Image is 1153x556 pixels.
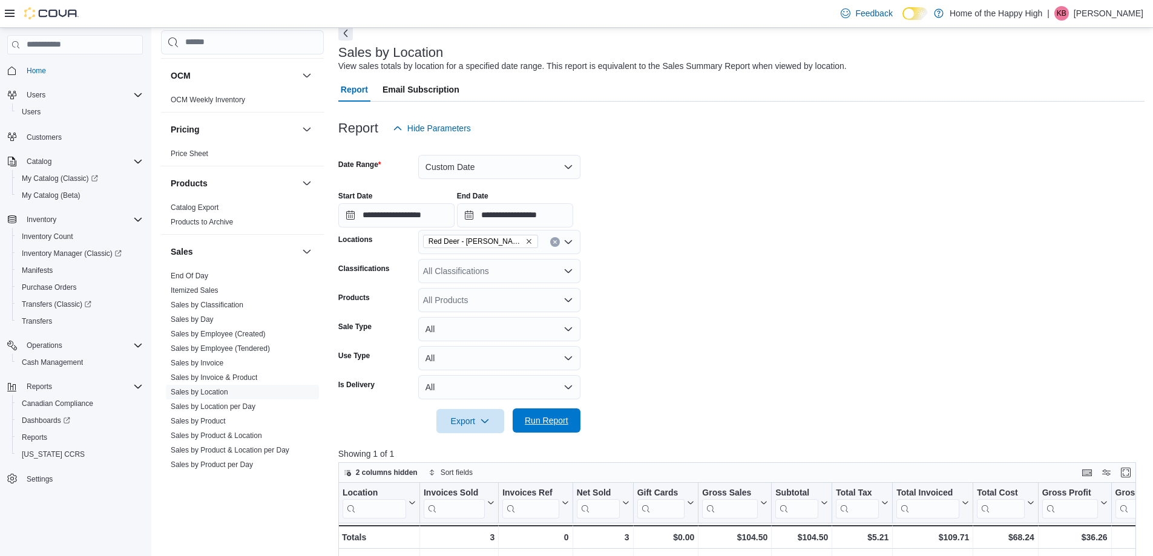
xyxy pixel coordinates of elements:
span: Manifests [22,266,53,275]
a: Sales by Location [171,388,228,396]
span: Inventory [22,212,143,227]
span: Reports [27,382,52,391]
button: Settings [2,470,148,488]
span: Users [22,107,41,117]
a: Sales by Employee (Tendered) [171,344,270,353]
span: Operations [27,341,62,350]
button: Reports [12,429,148,446]
div: $104.50 [775,530,828,545]
span: Inventory Manager (Classic) [22,249,122,258]
button: Remove Red Deer - Dawson Centre - Fire & Flower from selection in this group [525,238,533,245]
a: Transfers (Classic) [12,296,148,313]
span: OCM Weekly Inventory [171,95,245,105]
button: Users [22,88,50,102]
button: Run Report [513,408,580,433]
p: | [1047,6,1050,21]
div: Gross Profit [1042,488,1098,499]
button: Open list of options [563,295,573,305]
button: Pricing [300,122,314,137]
label: Products [338,293,370,303]
a: Sales by Day [171,315,214,324]
span: Canadian Compliance [22,399,93,408]
div: 3 [424,530,494,545]
button: All [418,317,580,341]
img: Cova [24,7,79,19]
button: Products [300,176,314,191]
div: Invoices Ref [502,488,559,518]
div: Gift Card Sales [637,488,685,518]
button: Sales [300,244,314,259]
div: Invoices Sold [424,488,485,518]
span: Feedback [855,7,892,19]
a: Sales by Invoice & Product [171,373,257,382]
span: Red Deer - Dawson Centre - Fire & Flower [423,235,538,248]
button: Total Tax [836,488,889,518]
a: Sales by Product & Location per Day [171,446,289,454]
div: $5.21 [836,530,889,545]
button: Inventory Count [12,228,148,245]
button: Keyboard shortcuts [1080,465,1094,480]
a: Price Sheet [171,149,208,158]
span: Settings [27,474,53,484]
span: Sales by Location [171,387,228,397]
div: $104.50 [702,530,767,545]
button: Customers [2,128,148,145]
button: Open list of options [563,237,573,247]
a: Sales by Product [171,417,226,425]
div: Gross Sales [702,488,758,518]
button: Users [12,103,148,120]
span: Users [27,90,45,100]
div: $0.00 [637,530,694,545]
a: Purchase Orders [17,280,82,295]
p: Showing 1 of 1 [338,448,1145,460]
div: Gross Sales [702,488,758,499]
div: Location [343,488,406,518]
a: Catalog Export [171,203,218,212]
button: Invoices Sold [424,488,494,518]
span: Sales by Classification [171,300,243,310]
a: Customers [22,130,67,145]
div: Total Invoiced [896,488,959,518]
span: Sales by Product & Location [171,431,262,440]
button: Location [343,488,416,518]
span: Itemized Sales [171,286,218,295]
span: Sales by Product & Location per Day [171,445,289,455]
div: Subtotal [775,488,818,518]
span: Home [27,66,46,76]
label: Locations [338,235,373,244]
button: Enter fullscreen [1119,465,1133,480]
a: Inventory Manager (Classic) [12,245,148,262]
h3: OCM [171,70,191,82]
a: My Catalog (Classic) [17,171,103,186]
span: Catalog [22,154,143,169]
span: Transfers [17,314,143,329]
input: Press the down key to open a popover containing a calendar. [338,203,455,227]
button: Clear input [550,237,560,247]
a: OCM Weekly Inventory [171,96,245,104]
a: Inventory Manager (Classic) [17,246,126,261]
span: Price Sheet [171,149,208,159]
div: Total Cost [977,488,1024,518]
span: Inventory Count [17,229,143,244]
button: Open list of options [563,266,573,276]
span: Cash Management [22,358,83,367]
button: Net Sold [576,488,629,518]
span: Dark Mode [902,20,903,21]
a: Reports [17,430,52,445]
button: Total Cost [977,488,1034,518]
div: 0 [502,530,568,545]
span: Transfers (Classic) [22,299,91,309]
div: Invoices Ref [502,488,559,499]
span: Transfers [22,316,52,326]
label: End Date [457,191,488,201]
button: Total Invoiced [896,488,969,518]
div: Total Tax [836,488,879,518]
button: 2 columns hidden [339,465,422,480]
button: OCM [171,70,297,82]
a: Products to Archive [171,218,233,226]
span: Canadian Compliance [17,396,143,411]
